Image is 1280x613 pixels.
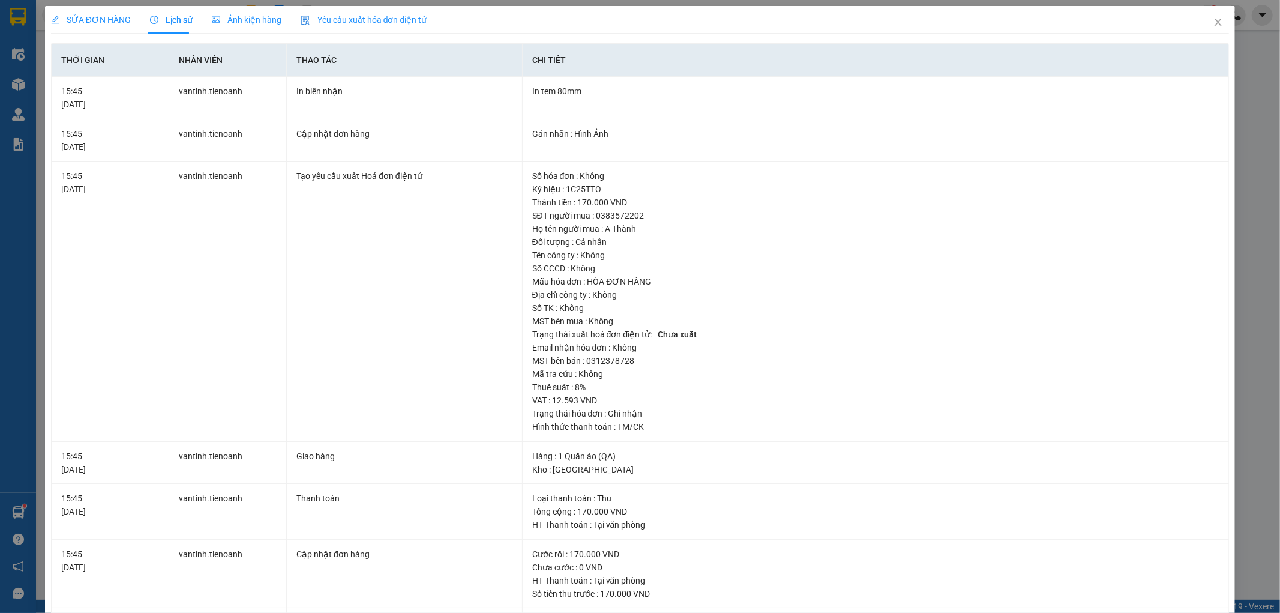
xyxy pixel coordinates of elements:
div: Tổng cộng : 170.000 VND [532,505,1219,518]
div: 15:45 [DATE] [61,492,159,518]
div: Tên công ty : Không [532,249,1219,262]
div: SĐT người mua : 0383572202 [532,209,1219,222]
div: Thuế suất : 8% [532,381,1219,394]
div: Địa chỉ công ty : Không [532,288,1219,301]
div: Thanh toán [296,492,512,505]
div: 15:45 [DATE] [61,85,159,111]
div: Thành tiền : 170.000 VND [532,196,1219,209]
div: Hàng : 1 Quần áo (QA) [532,450,1219,463]
div: Hình thức thanh toán : TM/CK [532,420,1219,433]
td: vantinh.tienoanh [169,484,287,540]
th: Thao tác [287,44,523,77]
img: icon [301,16,310,25]
div: Tạo yêu cầu xuất Hoá đơn điện tử [296,169,512,183]
div: Số TK : Không [532,301,1219,315]
div: Email nhận hóa đơn : Không [532,341,1219,354]
button: Close [1201,6,1235,40]
div: 15:45 [DATE] [61,169,159,196]
div: HT Thanh toán : Tại văn phòng [532,574,1219,587]
div: Trạng thái xuất hoá đơn điện tử : [532,328,1219,341]
div: Số hóa đơn : Không [532,169,1219,183]
div: HT Thanh toán : Tại văn phòng [532,518,1219,531]
span: edit [51,16,59,24]
div: Mã tra cứu : Không [532,367,1219,381]
div: Đối tượng : Cá nhân [532,235,1219,249]
div: 15:45 [DATE] [61,548,159,574]
td: vantinh.tienoanh [169,442,287,485]
div: Cập nhật đơn hàng [296,127,512,140]
div: Mẫu hóa đơn : HÓA ĐƠN HÀNG [532,275,1219,288]
th: Chi tiết [523,44,1230,77]
span: clock-circle [150,16,158,24]
div: Số tiền thu trước : 170.000 VND [532,587,1219,600]
th: Thời gian [52,44,169,77]
div: MST bên mua : Không [532,315,1219,328]
div: Trạng thái hóa đơn : Ghi nhận [532,407,1219,420]
td: vantinh.tienoanh [169,162,287,442]
div: Cập nhật đơn hàng [296,548,512,561]
td: vantinh.tienoanh [169,119,287,162]
th: Nhân viên [169,44,287,77]
div: Loại thanh toán : Thu [532,492,1219,505]
span: Lịch sử [150,15,193,25]
div: In biên nhận [296,85,512,98]
div: Gán nhãn : Hình Ảnh [532,127,1219,140]
span: Yêu cầu xuất hóa đơn điện tử [301,15,427,25]
div: 15:45 [DATE] [61,450,159,476]
div: Kho : [GEOGRAPHIC_DATA] [532,463,1219,476]
div: Cước rồi : 170.000 VND [532,548,1219,561]
span: SỬA ĐƠN HÀNG [51,15,131,25]
td: vantinh.tienoanh [169,540,287,609]
div: Số CCCD : Không [532,262,1219,275]
div: VAT : 12.593 VND [532,394,1219,407]
span: Chưa xuất [654,328,701,340]
div: Giao hàng [296,450,512,463]
td: vantinh.tienoanh [169,77,287,119]
span: Ảnh kiện hàng [212,15,281,25]
div: MST bên bán : 0312378728 [532,354,1219,367]
div: Họ tên người mua : A Thành [532,222,1219,235]
div: Chưa cước : 0 VND [532,561,1219,574]
span: close [1213,17,1223,27]
div: 15:45 [DATE] [61,127,159,154]
div: Ký hiệu : 1C25TTO [532,183,1219,196]
div: In tem 80mm [532,85,1219,98]
span: picture [212,16,220,24]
